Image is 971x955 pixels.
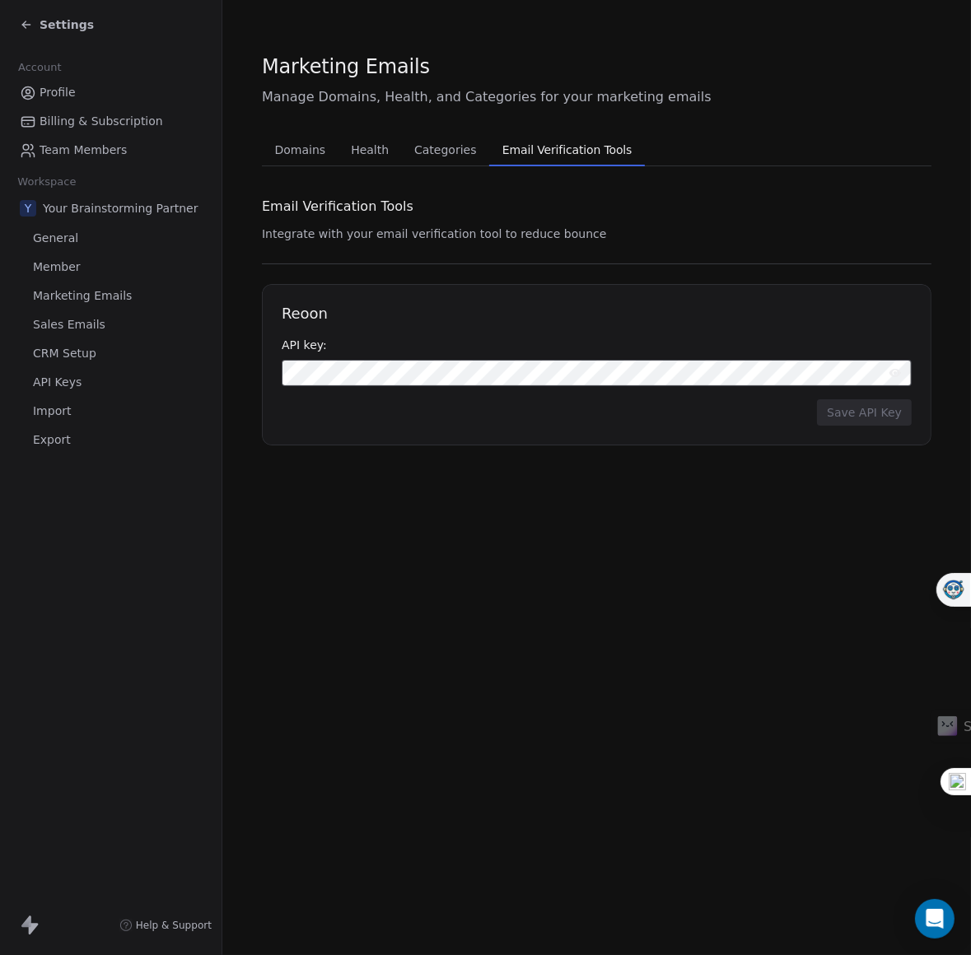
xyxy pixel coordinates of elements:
[33,345,96,362] span: CRM Setup
[40,16,94,33] span: Settings
[33,403,71,420] span: Import
[40,113,163,130] span: Billing & Subscription
[119,919,212,932] a: Help & Support
[33,230,78,247] span: General
[40,142,127,159] span: Team Members
[13,79,208,106] a: Profile
[13,426,208,454] a: Export
[13,282,208,310] a: Marketing Emails
[13,398,208,425] a: Import
[408,138,483,161] span: Categories
[33,259,81,276] span: Member
[20,16,94,33] a: Settings
[33,316,105,333] span: Sales Emails
[43,200,198,217] span: Your Brainstorming Partner
[268,138,333,161] span: Domains
[949,773,966,790] img: one_i.png
[11,55,68,80] span: Account
[40,84,76,101] span: Profile
[496,138,639,161] span: Email Verification Tools
[344,138,395,161] span: Health
[262,54,430,79] span: Marketing Emails
[915,899,955,939] div: Open Intercom Messenger
[13,369,208,396] a: API Keys
[33,374,82,391] span: API Keys
[136,919,212,932] span: Help & Support
[13,137,208,164] a: Team Members
[282,304,912,324] h1: Reoon
[13,225,208,252] a: General
[13,108,208,135] a: Billing & Subscription
[262,227,606,240] span: Integrate with your email verification tool to reduce bounce
[13,254,208,281] a: Member
[817,399,912,426] button: Save API Key
[282,337,912,353] div: API key:
[262,87,931,107] span: Manage Domains, Health, and Categories for your marketing emails
[33,287,132,305] span: Marketing Emails
[33,431,71,449] span: Export
[262,197,413,217] span: Email Verification Tools
[11,170,83,194] span: Workspace
[13,311,208,338] a: Sales Emails
[13,340,208,367] a: CRM Setup
[20,200,36,217] span: Y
